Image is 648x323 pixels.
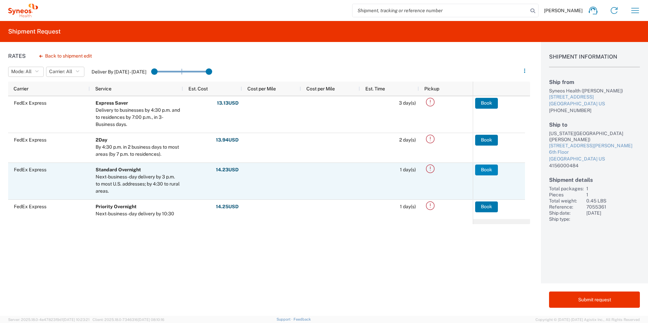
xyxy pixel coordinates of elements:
[63,318,89,322] span: [DATE] 10:23:21
[586,210,640,216] div: [DATE]
[14,204,46,209] span: FedEx Express
[138,318,164,322] span: [DATE] 08:10:16
[49,68,72,75] span: Carrier: All
[549,94,640,107] a: [STREET_ADDRESS][GEOGRAPHIC_DATA] US
[475,98,498,109] button: Book
[399,137,416,143] span: 2 day(s)
[14,167,46,172] span: FedEx Express
[96,210,180,239] div: Next-business-day delivery by 10:30 a.m. to most U.S. addresses; by noon, 4:30 p.m. or 5 p.m. in ...
[8,53,26,59] h1: Rates
[96,107,180,128] div: Delivery to businesses by 4:30 p.m. and to residences by 7:00 p.m., in 3-Business days.
[400,204,416,209] span: 1 day(s)
[216,203,239,210] strong: 14.25 USD
[92,69,146,75] label: Deliver By [DATE] - [DATE]
[8,67,44,77] button: Mode: All
[399,100,416,106] span: 3 day(s)
[549,216,584,222] div: Ship type:
[216,137,239,143] strong: 13.94 USD
[14,137,46,143] span: FedEx Express
[549,143,640,163] a: [STREET_ADDRESS][PERSON_NAME] 6th Floor[GEOGRAPHIC_DATA] US
[549,198,584,204] div: Total weight:
[475,201,498,212] button: Book
[293,317,311,321] a: Feedback
[14,100,46,106] span: FedEx Express
[549,107,640,113] div: [PHONE_NUMBER]
[188,86,208,91] span: Est. Cost
[216,135,239,146] button: 13.94USD
[424,86,439,91] span: Pickup
[549,143,640,156] div: [STREET_ADDRESS][PERSON_NAME] 6th Floor
[549,163,640,169] div: 4156000484
[586,186,640,192] div: 1
[549,186,584,192] div: Total packages:
[216,165,239,175] button: 14.23USD
[549,94,640,101] div: [STREET_ADDRESS]
[34,50,97,62] button: Back to shipment edit
[549,204,584,210] div: Reference:
[549,210,584,216] div: Ship date:
[549,192,584,198] div: Pieces
[352,4,528,17] input: Shipment, tracking or reference number
[96,144,180,158] div: By 4:30 p.m. in 2 business days to most areas (by 7 p.m. to residences).
[46,67,84,77] button: Carrier: All
[475,165,498,175] button: Book
[96,204,137,209] b: Priority Overnight
[247,86,276,91] span: Cost per Mile
[306,86,335,91] span: Cost per Mile
[549,177,640,183] h2: Shipment details
[96,137,107,143] b: 2Day
[96,173,180,195] div: Next-business-day delivery by 3 p.m. to most U.S. addresses; by 4:30 to rural areas.
[535,317,640,323] span: Copyright © [DATE]-[DATE] Agistix Inc., All Rights Reserved
[475,135,498,146] button: Book
[549,53,640,67] h1: Shipment Information
[544,7,583,14] span: [PERSON_NAME]
[8,318,89,322] span: Server: 2025.18.0-4e47823f9d1
[8,27,61,36] h2: Shipment Request
[96,100,128,106] b: Express Saver
[586,204,640,210] div: 7055361
[549,130,640,143] div: [US_STATE][GEOGRAPHIC_DATA] ([PERSON_NAME])
[586,198,640,204] div: 0.45 LBS
[217,98,239,109] button: 13.13USD
[549,101,640,107] div: [GEOGRAPHIC_DATA] US
[14,86,28,91] span: Carrier
[365,86,385,91] span: Est. Time
[216,201,239,212] button: 14.25USD
[93,318,164,322] span: Client: 2025.18.0-7346316
[549,156,640,163] div: [GEOGRAPHIC_DATA] US
[96,167,141,172] b: Standard Overnight
[549,88,640,94] div: Syneos Health ([PERSON_NAME])
[586,192,640,198] div: 1
[217,100,239,106] strong: 13.13 USD
[400,167,416,172] span: 1 day(s)
[95,86,112,91] span: Service
[11,68,32,75] span: Mode: All
[216,167,239,173] strong: 14.23 USD
[549,292,640,308] button: Submit request
[549,122,640,128] h2: Ship to
[277,317,293,321] a: Support
[549,79,640,85] h2: Ship from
